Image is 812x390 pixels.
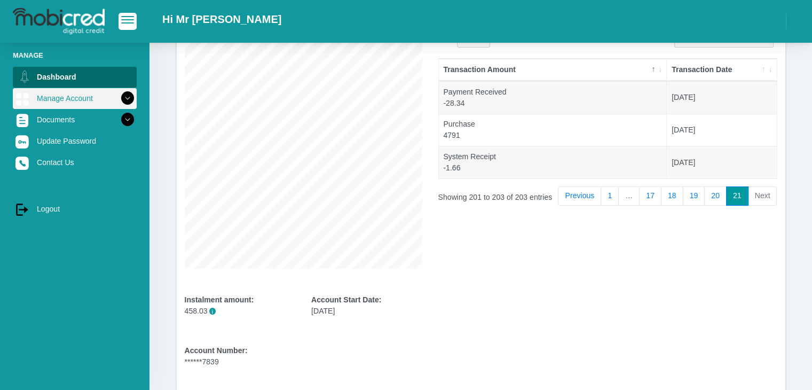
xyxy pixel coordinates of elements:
th: Transaction Amount: activate to sort column descending [439,59,667,81]
td: System Receipt -1.66 [439,146,667,178]
a: Logout [13,199,137,219]
b: Account Number: [185,346,248,355]
a: 21 [726,186,748,206]
a: Update Password [13,131,137,151]
td: Purchase 4791 [439,114,667,146]
a: 20 [704,186,727,206]
a: Contact Us [13,152,137,173]
p: 458.03 [185,306,296,317]
div: Showing 201 to 203 of 203 entries [438,185,570,203]
span: i [209,308,216,315]
li: Manage [13,50,137,60]
th: Transaction Date: activate to sort column ascending [667,59,776,81]
td: [DATE] [667,114,776,146]
a: Documents [13,110,137,130]
img: logo-mobicred.svg [13,8,105,35]
a: Dashboard [13,67,137,87]
div: [DATE] [311,294,422,317]
b: Instalment amount: [185,295,254,304]
a: 1 [601,186,619,206]
td: [DATE] [667,81,776,114]
h2: Hi Mr [PERSON_NAME] [162,13,281,26]
td: Payment Received -28.34 [439,81,667,114]
a: 17 [639,186,661,206]
a: 19 [683,186,705,206]
a: Previous [558,186,601,206]
td: [DATE] [667,146,776,178]
a: 18 [661,186,683,206]
a: Manage Account [13,88,137,108]
b: Account Start Date: [311,295,381,304]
